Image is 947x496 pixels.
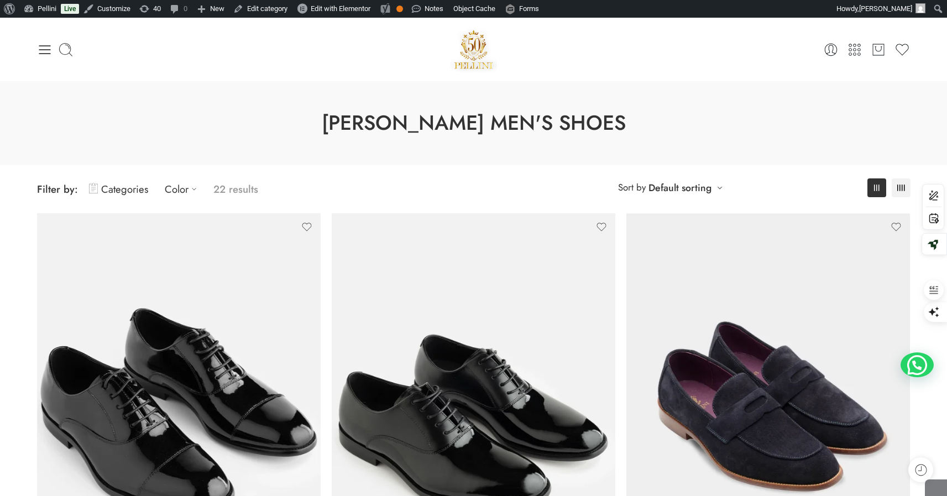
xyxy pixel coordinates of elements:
span: Sort by [618,178,646,197]
a: My Account [823,42,839,57]
a: Cart [871,42,886,57]
a: Color [165,176,202,202]
p: 22 results [213,176,258,202]
span: Filter by: [37,182,78,197]
span: [PERSON_NAME] [859,4,912,13]
a: Pellini - [450,26,498,73]
a: Categories [89,176,148,202]
img: Pellini [450,26,498,73]
h1: [PERSON_NAME] Men's Shoes [28,109,919,138]
span: Edit with Elementor [311,4,370,13]
a: Default sorting [648,180,711,196]
a: Wishlist [894,42,910,57]
div: OK [396,6,403,12]
a: Live [61,4,79,14]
